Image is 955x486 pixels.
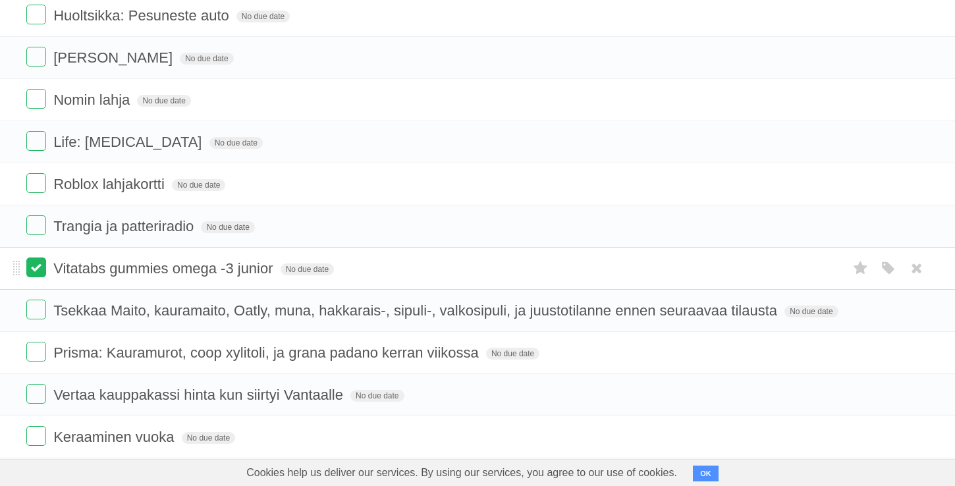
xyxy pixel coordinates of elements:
[172,179,225,191] span: No due date
[236,11,290,22] span: No due date
[209,137,263,149] span: No due date
[848,89,873,111] label: Star task
[53,387,346,403] span: Vertaa kauppakassi hinta kun siirtyi Vantaalle
[848,300,873,321] label: Star task
[53,176,168,192] span: Roblox lahjakortti
[53,7,232,24] span: Huoltsikka: Pesuneste auto
[53,49,176,66] span: [PERSON_NAME]
[233,460,690,486] span: Cookies help us deliver our services. By using our services, you agree to our use of cookies.
[201,221,254,233] span: No due date
[26,173,46,193] label: Done
[53,260,276,277] span: Vitatabs gummies omega -3 junior
[53,344,482,361] span: Prisma: Kauramurot, coop xylitoli, ja grana padano kerran viikossa
[53,429,177,445] span: Keraaminen vuoka
[26,426,46,446] label: Done
[848,215,873,237] label: Star task
[848,257,873,279] label: Star task
[848,5,873,26] label: Star task
[848,426,873,448] label: Star task
[350,390,404,402] span: No due date
[53,218,197,234] span: Trangia ja patteriradio
[26,89,46,109] label: Done
[180,53,233,65] span: No due date
[26,131,46,151] label: Done
[848,131,873,153] label: Star task
[848,173,873,195] label: Star task
[693,466,719,481] button: OK
[26,384,46,404] label: Done
[26,47,46,67] label: Done
[53,92,133,108] span: Nomin lahja
[486,348,539,360] span: No due date
[182,432,235,444] span: No due date
[53,134,205,150] span: Life: [MEDICAL_DATA]
[26,5,46,24] label: Done
[26,215,46,235] label: Done
[784,306,838,317] span: No due date
[848,47,873,68] label: Star task
[137,95,190,107] span: No due date
[26,342,46,362] label: Done
[53,302,780,319] span: Tsekkaa Maito, kauramaito, Oatly, muna, hakkarais-, sipuli-, valkosipuli, ja juustotilanne ennen ...
[848,384,873,406] label: Star task
[26,257,46,277] label: Done
[281,263,334,275] span: No due date
[26,300,46,319] label: Done
[848,342,873,364] label: Star task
